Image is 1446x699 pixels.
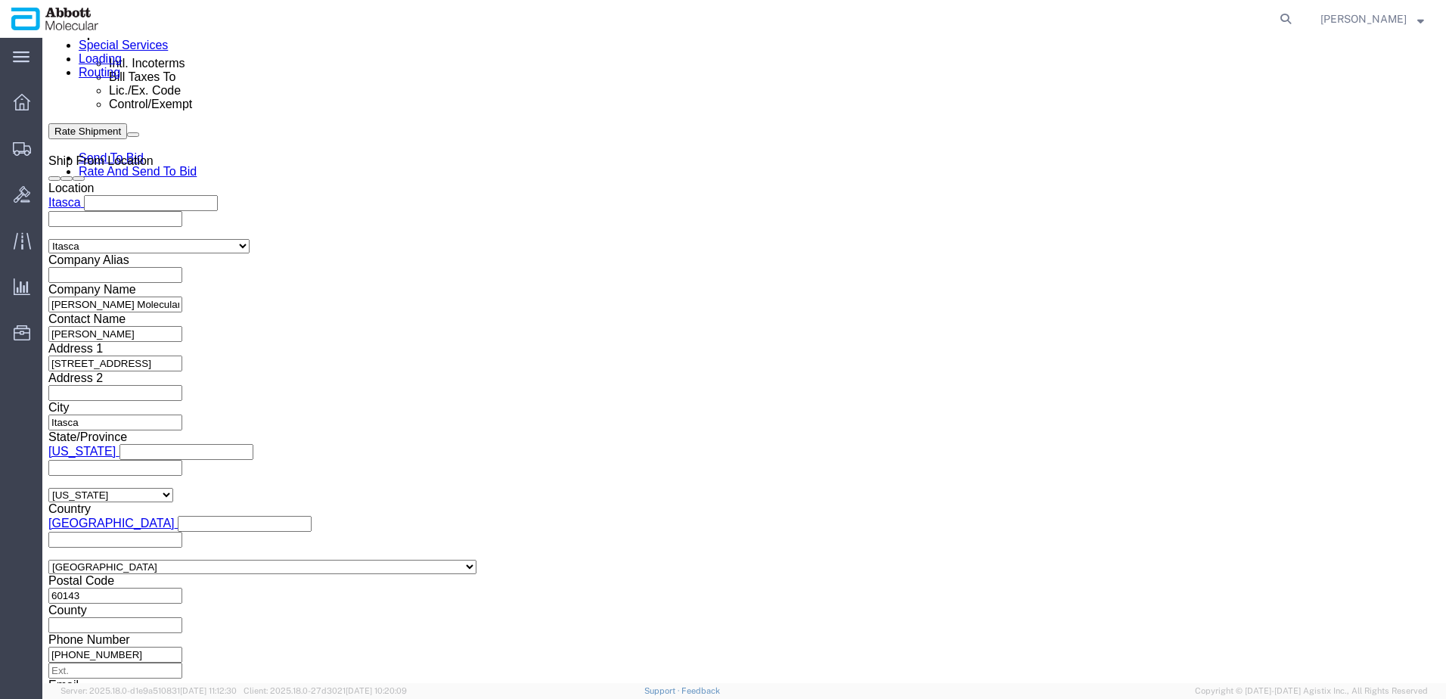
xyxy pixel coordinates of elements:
[346,686,407,695] span: [DATE] 10:20:09
[11,8,99,30] img: logo
[180,686,237,695] span: [DATE] 11:12:30
[1195,685,1428,697] span: Copyright © [DATE]-[DATE] Agistix Inc., All Rights Reserved
[61,686,237,695] span: Server: 2025.18.0-d1e9a510831
[1320,10,1425,28] button: [PERSON_NAME]
[42,38,1446,683] iframe: FS Legacy Container
[644,686,682,695] a: Support
[1320,11,1407,27] span: Raza Khan
[681,686,720,695] a: Feedback
[244,686,407,695] span: Client: 2025.18.0-27d3021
